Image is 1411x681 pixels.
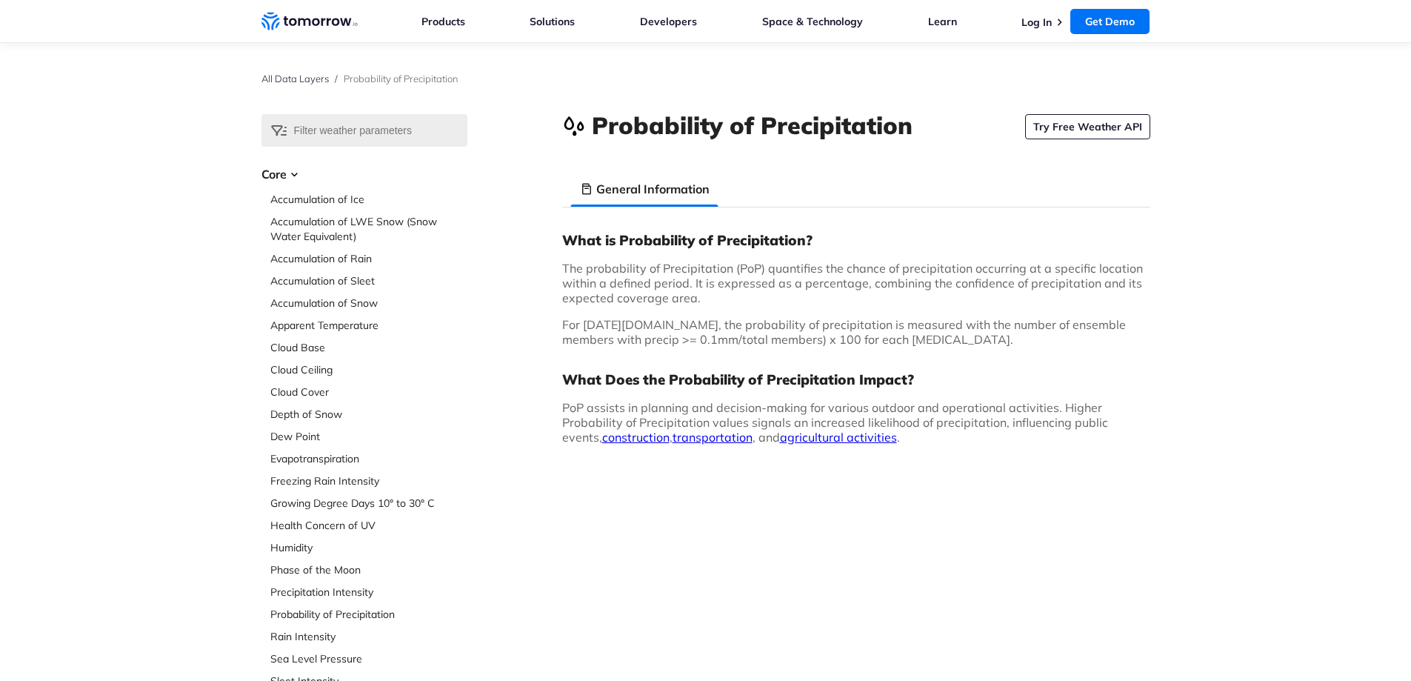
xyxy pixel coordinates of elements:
[270,562,467,577] a: Phase of the Moon
[344,73,458,84] span: Probability of Precipitation
[270,296,467,310] a: Accumulation of Snow
[571,171,718,207] li: General Information
[270,518,467,533] a: Health Concern of UV
[270,251,467,266] a: Accumulation of Rain
[335,73,338,84] span: /
[261,73,329,84] a: All Data Layers
[261,165,467,183] h3: Core
[261,114,467,147] input: Filter weather parameters
[261,10,358,33] a: Home link
[640,15,697,28] a: Developers
[780,430,897,445] a: agricultural activities
[270,385,467,399] a: Cloud Cover
[270,540,467,555] a: Humidity
[1021,16,1052,29] a: Log In
[270,273,467,288] a: Accumulation of Sleet
[1070,9,1150,34] a: Get Demo
[1025,114,1150,139] a: Try Free Weather API
[270,340,467,355] a: Cloud Base
[270,629,467,644] a: Rain Intensity
[270,429,467,444] a: Dew Point
[270,192,467,207] a: Accumulation of Ice
[270,451,467,466] a: Evapotranspiration
[270,362,467,377] a: Cloud Ceiling
[270,318,467,333] a: Apparent Temperature
[602,430,670,445] a: construction
[270,585,467,599] a: Precipitation Intensity
[562,261,1143,305] span: The probability of Precipitation (PoP) quantifies the chance of precipitation occurring at a spec...
[562,400,1108,445] span: PoP assists in planning and decision-making for various outdoor and operational activities. Highe...
[270,474,467,488] a: Freezing Rain Intensity
[270,651,467,666] a: Sea Level Pressure
[421,15,465,28] a: Products
[270,407,467,422] a: Depth of Snow
[596,180,710,198] h3: General Information
[270,496,467,511] a: Growing Degree Days 10° to 30° C
[762,15,863,28] a: Space & Technology
[530,15,575,28] a: Solutions
[270,607,467,622] a: Probability of Precipitation
[270,214,467,244] a: Accumulation of LWE Snow (Snow Water Equivalent)
[592,109,913,142] h1: Probability of Precipitation
[673,430,753,445] a: transportation
[562,317,1126,347] span: For [DATE][DOMAIN_NAME], the probability of precipitation is measured with the number of ensemble...
[928,15,957,28] a: Learn
[562,371,1150,388] h3: What Does the Probability of Precipitation Impact?
[562,231,1150,249] h3: What is Probability of Precipitation?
